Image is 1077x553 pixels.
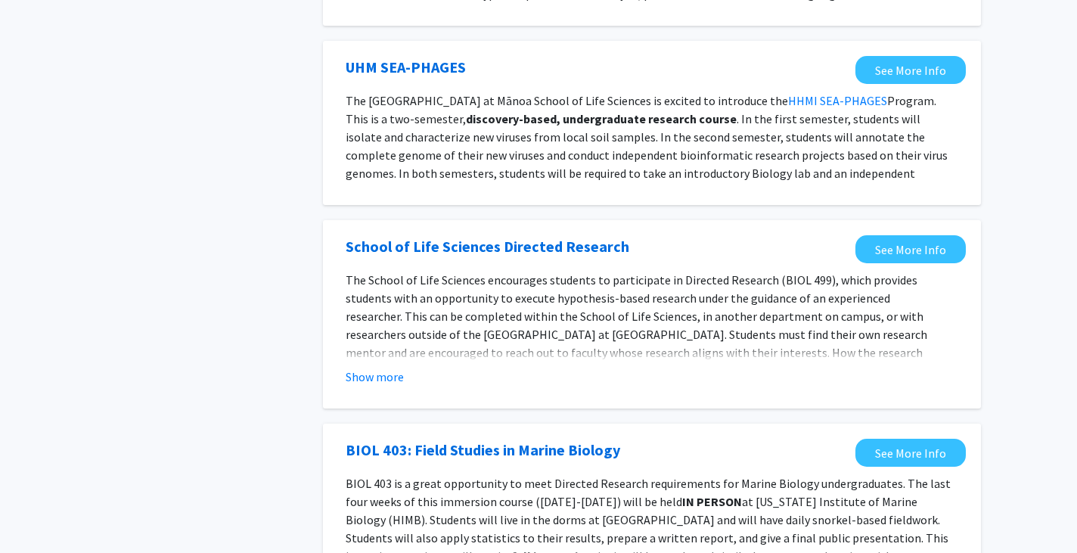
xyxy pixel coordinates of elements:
[346,368,404,386] button: Show more
[346,56,466,79] a: Opens in a new tab
[855,56,966,84] a: Opens in a new tab
[346,272,932,396] span: The School of Life Sciences encourages students to participate in Directed Research (BIOL 499), w...
[11,485,64,542] iframe: Chat
[346,111,948,199] span: . In the first semester, students will isolate and characterize new viruses from local soil sampl...
[682,494,742,509] strong: IN PERSON
[346,235,629,258] a: Opens in a new tab
[788,93,887,108] a: HHMI SEA-PHAGES
[855,439,966,467] a: Opens in a new tab
[466,111,737,126] strong: discovery-based, undergraduate research course
[855,235,966,263] a: Opens in a new tab
[346,476,951,509] span: BIOL 403 is a great opportunity to meet Directed Research requirements for Marine Biology undergr...
[346,93,788,108] span: The [GEOGRAPHIC_DATA] at Mānoa School of Life Sciences is excited to introduce the
[346,439,620,461] a: Opens in a new tab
